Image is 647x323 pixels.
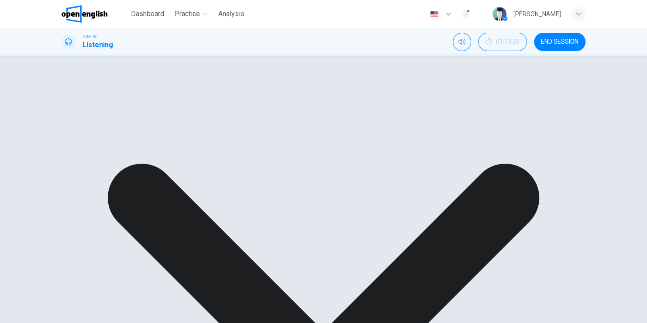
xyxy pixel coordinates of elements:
button: Practice [171,6,211,22]
button: Dashboard [127,6,168,22]
span: 01:13:29 [496,38,520,45]
button: END SESSION [534,33,585,51]
div: Mute [453,33,471,51]
img: Profile picture [492,7,506,21]
div: Hide [478,33,527,51]
button: 01:13:29 [478,33,527,51]
img: OpenEnglish logo [62,5,107,23]
span: Dashboard [131,9,164,19]
span: Practice [175,9,200,19]
span: Analysis [218,9,244,19]
span: END SESSION [541,38,578,45]
div: [PERSON_NAME] [513,9,561,19]
img: en [429,11,440,17]
span: TOEFL® [83,34,96,40]
a: OpenEnglish logo [62,5,127,23]
h1: Listening [83,40,113,50]
button: Analysis [215,6,248,22]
